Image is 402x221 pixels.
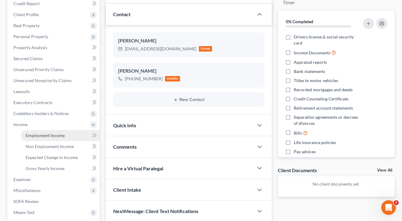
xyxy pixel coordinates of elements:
[13,1,40,6] span: Credit Report
[9,196,100,207] a: SOFA Review
[26,133,65,138] span: Employment Income
[165,76,180,82] div: mobile
[113,122,136,128] span: Quick Info
[113,11,131,17] span: Contact
[21,152,100,163] a: Expected Change in Income
[21,163,100,174] a: Gross Yearly Income
[294,130,302,136] span: Bills
[21,141,100,152] a: Non Employment Income
[294,68,325,74] span: Bank statements
[294,59,327,65] span: Appraisal reports
[118,67,260,75] div: [PERSON_NAME]
[294,50,330,56] span: Income Documents
[294,78,338,84] span: Titles to motor vehicles
[294,149,316,155] span: Pay advices
[13,111,69,116] span: Codebtors Insiders & Notices
[118,37,260,45] div: [PERSON_NAME]
[283,181,390,187] p: No client documents yet.
[9,97,100,108] a: Executory Contracts
[13,210,34,215] span: Means Test
[113,165,163,171] span: Hire a Virtual Paralegal
[199,46,212,52] div: home
[278,167,317,173] div: Client Documents
[26,166,64,171] span: Gross Yearly Income
[9,64,100,75] a: Unsecured Priority Claims
[13,67,64,72] span: Unsecured Priority Claims
[125,46,196,52] div: [EMAIL_ADDRESS][DOMAIN_NAME]
[286,19,313,24] strong: 0% Completed
[294,105,353,111] span: Retirement account statements
[113,187,141,193] span: Client Intake
[294,139,336,146] span: Life insurance policies
[13,45,47,50] span: Property Analysis
[13,100,52,105] span: Executory Contracts
[294,87,353,93] span: Recorded mortgages and deeds
[9,53,100,64] a: Secured Claims
[26,144,74,149] span: Non Employment Income
[9,75,100,86] a: Unsecured Nonpriority Claims
[26,155,78,160] span: Expected Change in Income
[125,76,163,82] div: [PHONE_NUMBER]
[13,78,72,83] span: Unsecured Nonpriority Claims
[394,200,399,205] span: 2
[113,208,198,214] span: NextMessage: Client Text Notifications
[118,97,260,102] button: New Contact
[13,56,43,61] span: Secured Claims
[9,86,100,97] a: Lawsuits
[294,114,360,126] span: Separation agreements or decrees of divorces
[13,188,41,193] span: Miscellaneous
[13,177,31,182] span: Expenses
[9,42,100,53] a: Property Analysis
[294,34,360,46] span: Drivers license & social security card
[13,23,40,28] span: Real Property
[13,12,39,17] span: Client Profile
[294,96,348,102] span: Credit Counseling Certificate
[13,122,27,127] span: Income
[21,130,100,141] a: Employment Income
[113,144,137,150] span: Comments
[13,34,48,39] span: Personal Property
[381,200,396,215] iframe: Intercom live chat
[13,199,39,204] span: SOFA Review
[377,168,392,172] a: View All
[13,89,30,94] span: Lawsuits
